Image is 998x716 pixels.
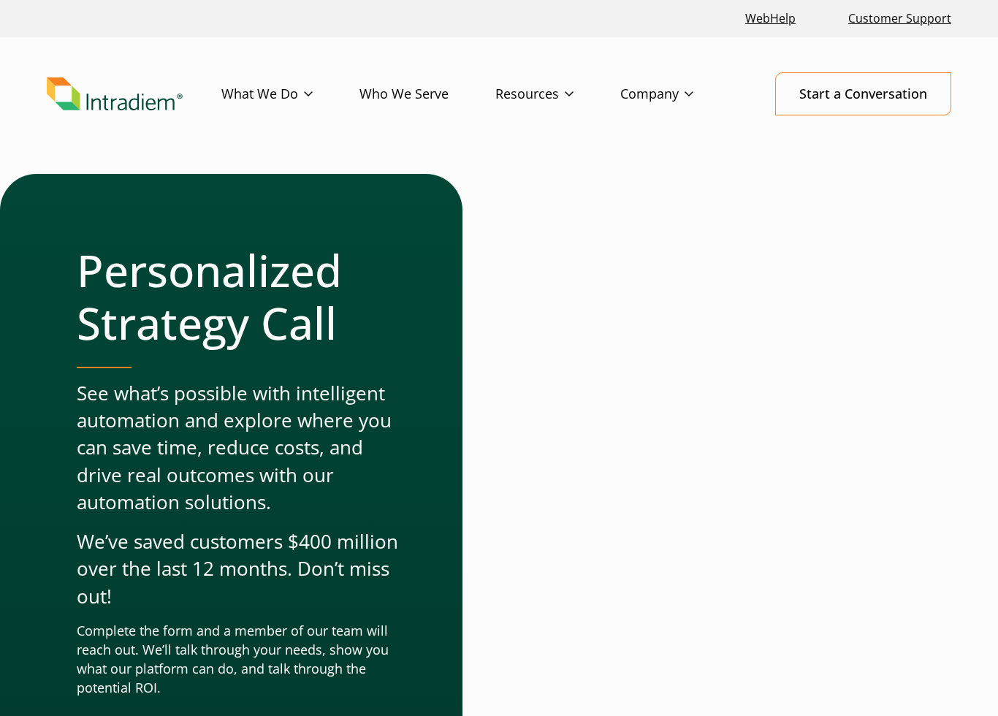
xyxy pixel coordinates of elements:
a: Link to homepage of Intradiem [47,77,221,111]
a: Who We Serve [359,73,495,115]
img: Intradiem [47,77,183,111]
p: We’ve saved customers $400 million over the last 12 months. Don’t miss out! [77,528,404,610]
a: Link opens in a new window [739,3,801,34]
p: See what’s possible with intelligent automation and explore where you can save time, reduce costs... [77,380,404,517]
a: Resources [495,73,620,115]
h1: Personalized Strategy Call [77,244,404,349]
a: What We Do [221,73,359,115]
a: Start a Conversation [775,72,951,115]
p: Complete the form and a member of our team will reach out. We’ll talk through your needs, show yo... [77,622,404,698]
a: Company [620,73,740,115]
a: Customer Support [842,3,957,34]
